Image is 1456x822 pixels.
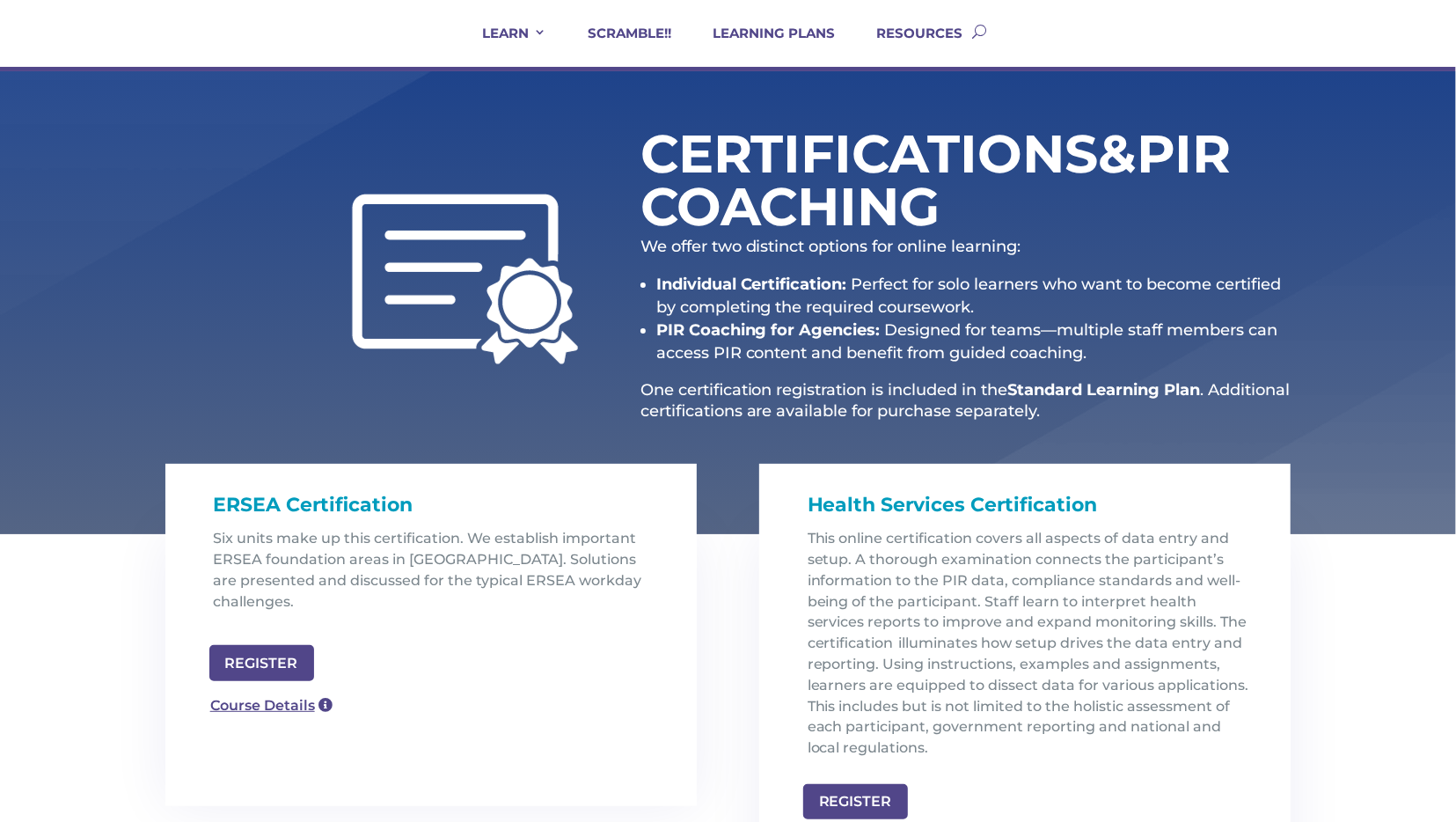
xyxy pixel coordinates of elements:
a: LEARN [460,25,546,67]
a: SCRAMBLE!! [566,25,671,67]
iframe: Chat Widget [1168,632,1456,822]
h1: Certifications PIR Coaching [640,128,1107,242]
strong: Standard Learning Plan [1008,380,1201,400]
strong: PIR Coaching for Agencies: [656,320,881,340]
strong: Individual Certification: [656,275,847,294]
span: This online certification covers all aspects of data entry and setup. A thorough examination conn... [808,530,1249,756]
span: Health Services Certification [808,493,1098,517]
a: REGISTER [803,784,908,820]
a: LEARNING PLANS [691,25,835,67]
span: . Additional certifications are available for purchase separately. [640,380,1291,420]
span: One certification registration is included in the [640,380,1008,400]
span: We offer two distinct options for online learning: [640,237,1021,256]
p: Six units make up this certification. We establish important ERSEA foundation areas in [GEOGRAPHI... [214,528,662,626]
a: Course Details [201,690,343,723]
li: Designed for teams—multiple staff members can access PIR content and benefit from guided coaching. [656,319,1291,364]
li: Perfect for solo learners who want to become certified by completing the required coursework. [656,273,1291,319]
a: REGISTER [209,645,314,681]
span: ERSEA Certification [214,493,413,517]
a: RESOURCES [854,25,962,67]
span: & [1099,121,1138,186]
